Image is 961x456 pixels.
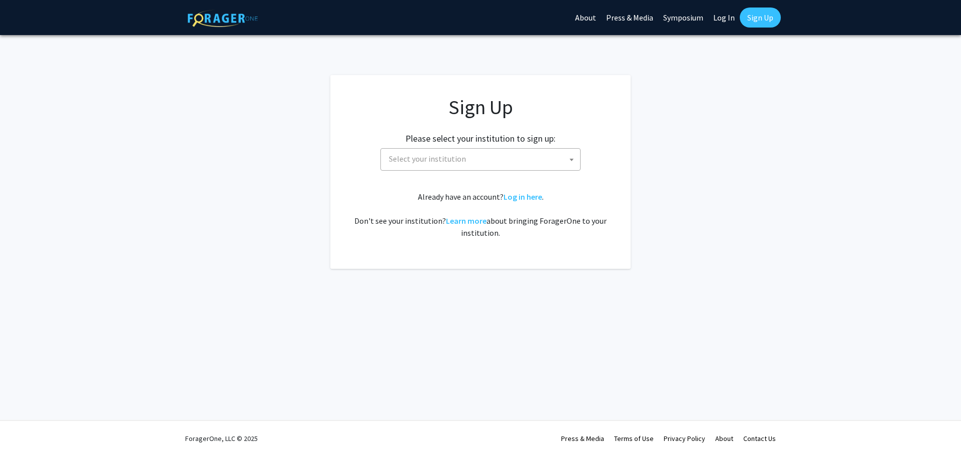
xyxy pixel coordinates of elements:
[350,95,611,119] h1: Sign Up
[380,148,581,171] span: Select your institution
[561,434,604,443] a: Press & Media
[504,192,542,202] a: Log in here
[188,10,258,27] img: ForagerOne Logo
[350,191,611,239] div: Already have an account? . Don't see your institution? about bringing ForagerOne to your institut...
[743,434,776,443] a: Contact Us
[446,216,487,226] a: Learn more about bringing ForagerOne to your institution
[740,8,781,28] a: Sign Up
[389,154,466,164] span: Select your institution
[664,434,705,443] a: Privacy Policy
[385,149,580,169] span: Select your institution
[405,133,556,144] h2: Please select your institution to sign up:
[614,434,654,443] a: Terms of Use
[185,421,258,456] div: ForagerOne, LLC © 2025
[715,434,733,443] a: About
